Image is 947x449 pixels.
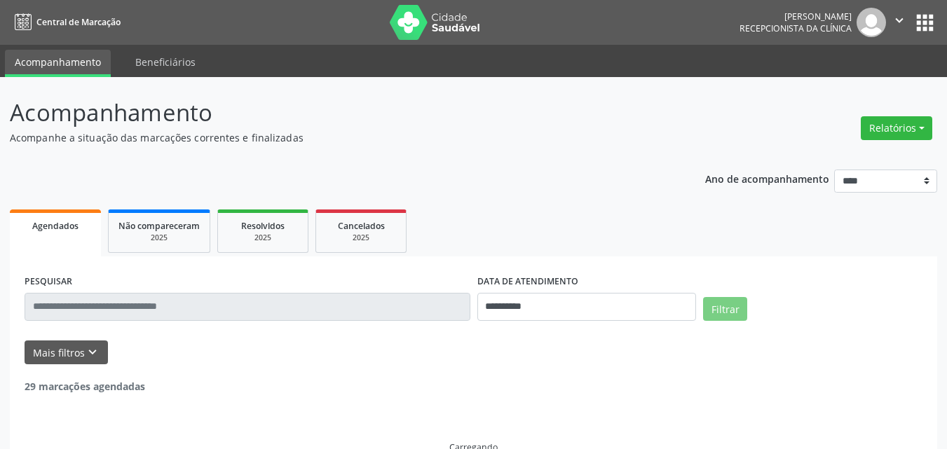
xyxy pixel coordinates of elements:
[118,220,200,232] span: Não compareceram
[477,271,578,293] label: DATA DE ATENDIMENTO
[36,16,121,28] span: Central de Marcação
[228,233,298,243] div: 2025
[5,50,111,77] a: Acompanhamento
[10,11,121,34] a: Central de Marcação
[740,22,852,34] span: Recepcionista da clínica
[886,8,913,37] button: 
[740,11,852,22] div: [PERSON_NAME]
[703,297,747,321] button: Filtrar
[125,50,205,74] a: Beneficiários
[10,130,659,145] p: Acompanhe a situação das marcações correntes e finalizadas
[10,95,659,130] p: Acompanhamento
[25,271,72,293] label: PESQUISAR
[705,170,829,187] p: Ano de acompanhamento
[857,8,886,37] img: img
[913,11,937,35] button: apps
[861,116,932,140] button: Relatórios
[338,220,385,232] span: Cancelados
[892,13,907,28] i: 
[241,220,285,232] span: Resolvidos
[32,220,79,232] span: Agendados
[326,233,396,243] div: 2025
[25,340,108,365] button: Mais filtroskeyboard_arrow_down
[118,233,200,243] div: 2025
[85,345,100,360] i: keyboard_arrow_down
[25,380,145,393] strong: 29 marcações agendadas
